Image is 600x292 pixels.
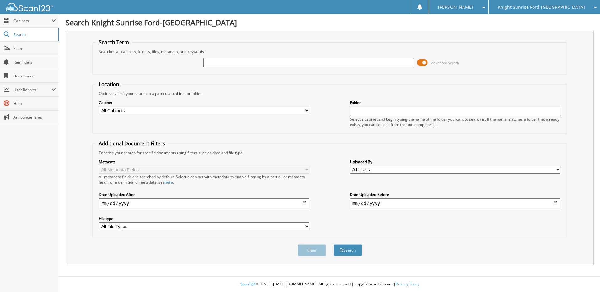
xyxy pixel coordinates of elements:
span: [PERSON_NAME] [438,5,473,9]
label: Date Uploaded After [99,192,309,197]
span: Cabinets [13,18,51,23]
legend: Search Term [96,39,132,46]
span: Search [13,32,55,37]
label: Uploaded By [350,159,560,164]
img: scan123-logo-white.svg [6,3,53,11]
span: Reminders [13,60,56,65]
span: Help [13,101,56,106]
a: Privacy Policy [396,281,419,287]
input: end [350,198,560,208]
span: Scan123 [240,281,255,287]
span: User Reports [13,87,51,92]
input: start [99,198,309,208]
div: Searches all cabinets, folders, files, metadata, and keywords [96,49,564,54]
label: File type [99,216,309,221]
div: Enhance your search for specific documents using filters such as date and file type. [96,150,564,155]
span: Scan [13,46,56,51]
h1: Search Knight Sunrise Ford-[GEOGRAPHIC_DATA] [66,17,594,28]
span: Announcements [13,115,56,120]
div: All metadata fields are searched by default. Select a cabinet with metadata to enable filtering b... [99,174,309,185]
span: Knight Sunrise Ford-[GEOGRAPHIC_DATA] [498,5,585,9]
span: Bookmarks [13,73,56,79]
label: Metadata [99,159,309,164]
div: Select a cabinet and begin typing the name of the folder you want to search in. If the name match... [350,117,560,127]
a: here [165,180,173,185]
label: Cabinet [99,100,309,105]
span: Advanced Search [431,60,459,65]
button: Search [334,244,362,256]
label: Folder [350,100,560,105]
label: Date Uploaded Before [350,192,560,197]
div: © [DATE]-[DATE] [DOMAIN_NAME]. All rights reserved | appg02-scan123-com | [59,277,600,292]
button: Clear [298,244,326,256]
legend: Location [96,81,122,88]
legend: Additional Document Filters [96,140,168,147]
div: Optionally limit your search to a particular cabinet or folder [96,91,564,96]
iframe: Chat Widget [569,262,600,292]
